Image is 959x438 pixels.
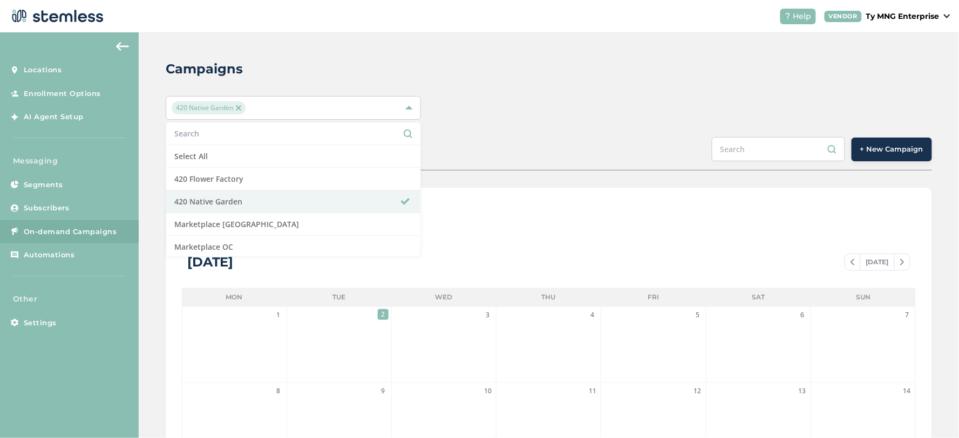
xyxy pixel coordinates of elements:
span: On-demand Campaigns [24,227,117,237]
span: Automations [24,250,75,261]
span: 420 Native Garden [172,101,246,114]
span: Settings [24,318,57,328]
h2: Campaigns [166,59,243,79]
input: Search [712,137,845,161]
img: icon-help-white-03924b79.svg [785,13,791,19]
span: Enrollment Options [24,88,101,99]
span: Help [793,11,812,22]
span: + New Campaign [860,144,923,155]
span: Segments [24,180,63,190]
button: + New Campaign [852,138,932,161]
li: Marketplace [GEOGRAPHIC_DATA] [166,213,420,236]
li: Select All [166,145,420,168]
li: 420 Native Garden [166,190,420,213]
li: Marketplace OC [166,236,420,258]
span: Subscribers [24,203,70,214]
img: icon_down-arrow-small-66adaf34.svg [944,14,950,18]
li: 420 Flower Factory [166,168,420,190]
p: Ty MNG Enterprise [866,11,940,22]
span: Locations [24,65,62,76]
iframe: Chat Widget [905,386,959,438]
div: VENDOR [825,11,862,22]
span: AI Agent Setup [24,112,84,122]
img: icon-close-accent-8a337256.svg [236,105,241,111]
img: logo-dark-0685b13c.svg [9,5,104,27]
input: Search [174,128,412,139]
img: icon-arrow-back-accent-c549486e.svg [116,42,129,51]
